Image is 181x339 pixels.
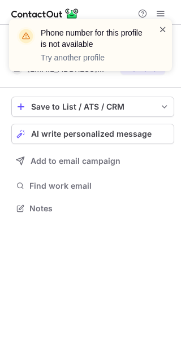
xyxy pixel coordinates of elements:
[31,129,152,138] span: AI write personalized message
[31,102,154,111] div: Save to List / ATS / CRM
[41,27,145,50] header: Phone number for this profile is not available
[29,203,170,214] span: Notes
[11,151,174,171] button: Add to email campaign
[17,27,35,45] img: warning
[11,7,79,20] img: ContactOut v5.3.10
[41,52,145,63] p: Try another profile
[11,178,174,194] button: Find work email
[11,201,174,216] button: Notes
[11,124,174,144] button: AI write personalized message
[11,97,174,117] button: save-profile-one-click
[29,181,170,191] span: Find work email
[31,157,120,166] span: Add to email campaign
